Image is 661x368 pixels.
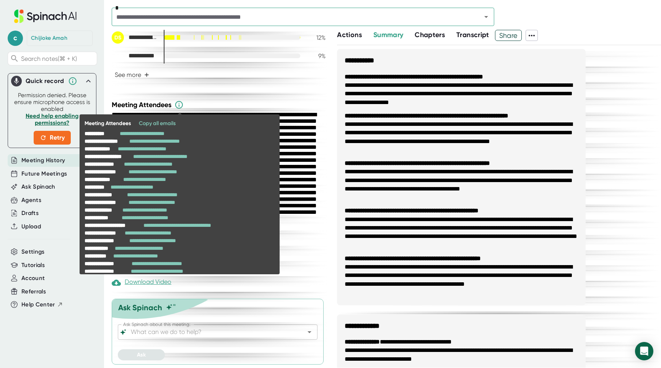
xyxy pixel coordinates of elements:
[21,169,67,178] button: Future Meetings
[26,112,78,126] a: Need help enabling permissions?
[139,121,176,126] div: Copy all emails
[415,30,445,40] button: Chapters
[31,35,67,42] div: Chijioke Amah
[21,300,55,309] span: Help Center
[40,133,65,142] span: Retry
[337,31,361,39] span: Actions
[112,31,158,44] div: Danielle Scott
[129,327,293,337] input: What can we do to help?
[112,50,124,62] div: RB
[304,327,315,337] button: Open
[635,342,653,360] div: Open Intercom Messenger
[373,31,403,39] span: Summary
[481,11,492,22] button: Open
[11,73,93,89] div: Quick record
[34,131,71,145] button: Retry
[21,196,41,205] button: Agents
[21,55,77,62] span: Search notes (⌘ + K)
[456,30,489,40] button: Transcript
[21,248,45,256] button: Settings
[495,29,522,42] span: Share
[13,92,91,145] div: Permission denied. Please ensure microphone access is enabled
[112,278,171,287] div: Download Video
[21,261,45,270] button: Tutorials
[21,156,65,165] button: Meeting History
[112,100,327,109] div: Meeting Attendees
[112,68,152,81] button: See more+
[8,31,23,46] span: c
[144,72,149,78] span: +
[373,30,403,40] button: Summary
[112,50,158,62] div: Rob Beckham
[306,52,326,60] div: 9 %
[26,77,64,85] div: Quick record
[112,31,124,44] div: DS
[21,222,41,231] button: Upload
[118,303,162,312] div: Ask Spinach
[137,352,146,358] span: Ask
[21,287,46,296] button: Referrals
[456,31,489,39] span: Transcript
[415,31,445,39] span: Chapters
[337,30,361,40] button: Actions
[85,118,275,126] div: Meeting Attendees
[118,349,165,360] button: Ask
[306,34,326,41] div: 12 %
[21,182,55,191] button: Ask Spinach
[21,300,63,309] button: Help Center
[21,209,39,218] button: Drafts
[21,274,45,283] button: Account
[495,30,522,41] button: Share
